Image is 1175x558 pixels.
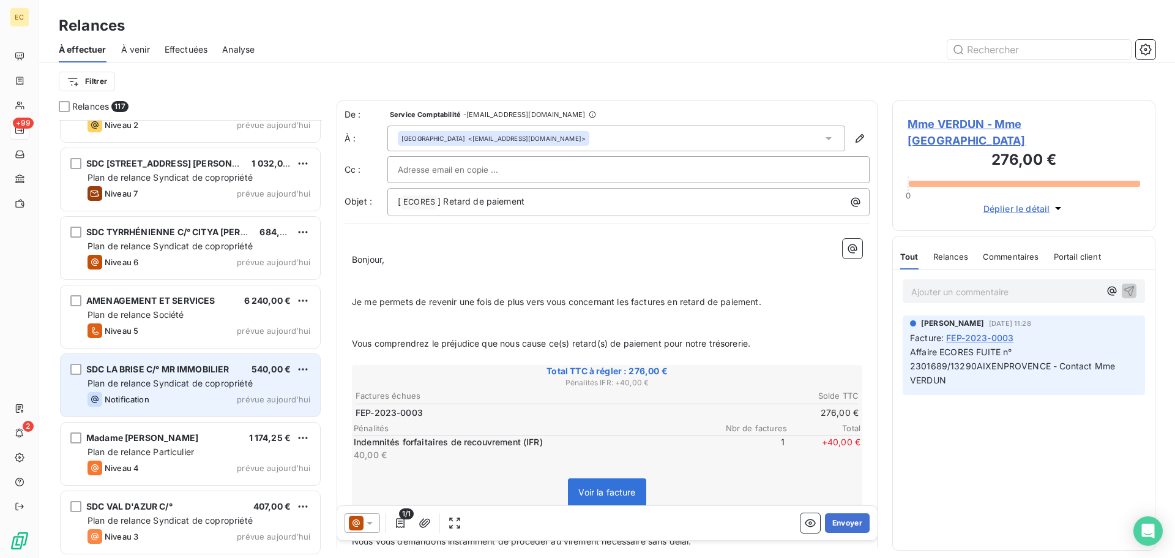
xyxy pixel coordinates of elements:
[983,252,1039,262] span: Commentaires
[105,532,138,541] span: Niveau 3
[345,196,372,206] span: Objet :
[398,160,529,179] input: Adresse email en copie ...
[608,406,859,420] td: 276,00 €
[237,257,310,267] span: prévue aujourd’hui
[908,149,1140,173] h3: 276,00 €
[86,364,229,374] span: SDC LA BRISE C/° MR IMMOBILIER
[1054,252,1101,262] span: Portail client
[910,331,944,344] span: Facture :
[88,172,253,183] span: Plan de relance Syndicat de copropriété
[787,436,860,461] span: + 40,00 €
[401,134,586,143] div: <[EMAIL_ADDRESS][DOMAIN_NAME]>
[86,158,266,168] span: SDC [STREET_ADDRESS] [PERSON_NAME]
[88,378,253,388] span: Plan de relance Syndicat de copropriété
[345,164,387,176] label: Cc :
[438,196,524,206] span: ] Retard de paiement
[390,111,461,118] span: Service Comptabilité
[578,487,635,497] span: Voir la facture
[608,390,859,402] th: Solde TTC
[237,120,310,130] span: prévue aujourd’hui
[345,132,387,145] label: À :
[980,202,1069,216] button: Déplier le détail
[72,100,109,113] span: Relances
[86,501,173,511] span: SDC VAL D'AZUR C/°
[237,189,310,198] span: prévue aujourd’hui
[23,421,34,432] span: 2
[59,120,322,558] div: grid
[398,196,401,206] span: [
[88,447,194,457] span: Plan de relance Particulier
[714,423,787,433] span: Nbr de factures
[105,326,138,336] span: Niveau 5
[59,43,106,56] span: À effectuer
[352,536,692,546] span: Nous vous demandons instamment de procéder au virement nécessaire sans délai.
[900,252,919,262] span: Tout
[237,463,310,473] span: prévue aujourd’hui
[237,532,310,541] span: prévue aujourd’hui
[10,531,29,551] img: Logo LeanPay
[259,227,299,237] span: 684,00 €
[111,101,128,112] span: 117
[86,432,198,443] span: Madame [PERSON_NAME]
[947,40,1131,59] input: Rechercher
[249,432,291,443] span: 1 174,25 €
[825,513,870,533] button: Envoyer
[253,501,291,511] span: 407,00 €
[1133,516,1163,546] div: Open Intercom Messenger
[222,43,255,56] span: Analyse
[355,390,606,402] th: Factures échues
[13,118,34,129] span: +99
[933,252,968,262] span: Relances
[121,43,150,56] span: À venir
[906,190,911,200] span: 0
[252,158,297,168] span: 1 032,00 €
[356,407,423,419] span: FEP-2023-0003
[105,394,149,404] span: Notification
[908,116,1140,149] span: Mme VERDUN - Mme [GEOGRAPHIC_DATA]
[399,508,414,519] span: 1/1
[105,120,138,130] span: Niveau 2
[237,326,310,336] span: prévue aujourd’hui
[983,202,1050,215] span: Déplier le détail
[921,318,984,329] span: [PERSON_NAME]
[252,364,291,374] span: 540,00 €
[711,436,785,461] span: 1
[105,257,138,267] span: Niveau 6
[354,423,714,433] span: Pénalités
[59,72,115,91] button: Filtrer
[10,7,29,27] div: EC
[354,365,860,377] span: Total TTC à régler : 276,00 €
[910,347,1117,385] span: Affaire ECORES FUITE n° 2301689/13290AIXENPROVENCE - Contact Mme VERDUN
[165,43,208,56] span: Effectuées
[354,377,860,388] span: Pénalités IFR : + 40,00 €
[352,296,761,307] span: Je me permets de revenir une fois de plus vers vous concernant les factures en retard de paiement.
[463,111,585,118] span: - [EMAIL_ADDRESS][DOMAIN_NAME]
[59,15,125,37] h3: Relances
[88,241,253,251] span: Plan de relance Syndicat de copropriété
[86,295,215,306] span: AMENAGEMENT ET SERVICES
[354,436,709,448] p: Indemnités forfaitaires de recouvrement (IFR)
[237,394,310,404] span: prévue aujourd’hui
[401,134,466,143] span: [GEOGRAPHIC_DATA]
[989,320,1031,327] span: [DATE] 11:28
[88,515,253,526] span: Plan de relance Syndicat de copropriété
[105,463,139,473] span: Niveau 4
[787,423,860,433] span: Total
[354,449,709,461] p: 40,00 €
[352,338,750,349] span: Vous comprendrez le préjudice que nous cause ce(s) retard(s) de paiement pour notre trésorerie.
[345,108,387,121] span: De :
[105,189,138,198] span: Niveau 7
[86,227,294,237] span: SDC TYRRHÉNIENNE C/° CITYA [PERSON_NAME]
[352,254,384,265] span: Bonjour,
[244,295,291,306] span: 6 240,00 €
[946,331,1013,344] span: FEP-2023-0003
[401,195,437,209] span: ECORES
[88,309,184,320] span: Plan de relance Société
